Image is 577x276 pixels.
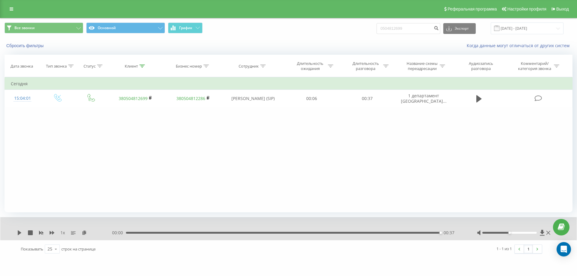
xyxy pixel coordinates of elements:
div: Accessibility label [439,232,442,234]
div: Тип звонка [46,64,67,69]
button: Основной [86,23,165,33]
input: Поиск по номеру [377,23,440,34]
span: 1 x [60,230,65,236]
div: Сотрудник [239,64,259,69]
td: Сегодня [5,78,572,90]
button: Все звонки [5,23,83,33]
div: Длительность ожидания [294,61,326,71]
span: Реферальная программа [447,7,497,11]
div: Accessibility label [508,232,511,234]
div: Open Intercom Messenger [557,242,571,256]
span: Показывать [21,246,43,252]
div: Комментарий/категория звонка [517,61,552,71]
div: Статус [84,64,96,69]
span: Настройки профиля [507,7,546,11]
a: 380504812286 [176,96,205,101]
div: Бизнес номер [176,64,202,69]
a: Когда данные могут отличаться от других систем [467,43,572,48]
div: Название схемы переадресации [406,61,438,71]
div: Дата звонка [11,64,33,69]
span: 00:37 [444,230,454,236]
td: 00:37 [339,90,395,107]
div: Аудиозапись разговора [462,61,501,71]
div: 1 - 1 из 1 [496,246,512,252]
button: График [168,23,203,33]
span: строк на странице [61,246,96,252]
span: Выход [556,7,569,11]
span: Все звонки [14,26,35,30]
a: 380504812699 [119,96,148,101]
td: 00:06 [284,90,339,107]
div: Клиент [125,64,138,69]
span: 1 департамент [GEOGRAPHIC_DATA]... [401,93,447,104]
div: Длительность разговора [350,61,382,71]
td: [PERSON_NAME] (SIP) [222,90,284,107]
button: Экспорт [443,23,476,34]
div: 15:04:01 [11,93,34,104]
span: График [179,26,192,30]
div: 25 [47,246,52,252]
a: 1 [524,245,533,253]
span: 00:00 [112,230,126,236]
button: Сбросить фильтры [5,43,47,48]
